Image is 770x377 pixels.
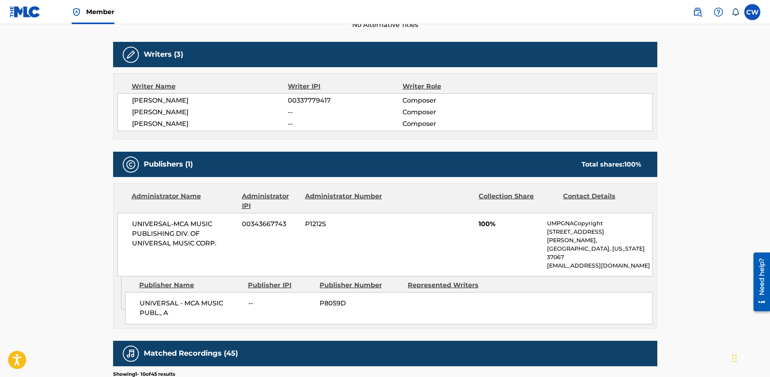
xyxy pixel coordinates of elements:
h5: Matched Recordings (45) [144,349,238,358]
span: -- [288,107,402,117]
div: Help [710,4,727,20]
div: Contact Details [563,192,641,211]
div: Publisher IPI [248,280,314,290]
img: help [714,7,723,17]
span: Composer [403,119,507,129]
div: Administrator IPI [242,192,299,211]
div: Publisher Name [139,280,242,290]
div: Writer IPI [288,82,403,91]
span: UNIVERSAL-MCA MUSIC PUBLISHING DIV. OF UNIVERSAL MUSIC CORP. [132,219,236,248]
div: Writer Role [403,82,507,91]
img: Writers [126,50,136,60]
span: 100 % [624,161,641,168]
span: [PERSON_NAME] [132,107,288,117]
div: Total shares: [582,160,641,169]
img: Top Rightsholder [72,7,81,17]
div: Represented Writers [408,280,490,290]
p: [STREET_ADDRESS][PERSON_NAME], [547,228,652,245]
span: [PERSON_NAME] [132,119,288,129]
span: No Alternative Titles [113,20,657,30]
a: Public Search [689,4,706,20]
div: Publisher Number [320,280,402,290]
div: Collection Share [479,192,557,211]
h5: Publishers (1) [144,160,193,169]
iframe: Resource Center [747,249,770,314]
div: User Menu [744,4,760,20]
span: 00343667743 [242,219,299,229]
iframe: Chat Widget [730,338,770,377]
span: 00337779417 [288,96,402,105]
span: Composer [403,96,507,105]
div: Writer Name [132,82,288,91]
span: 100% [479,219,541,229]
span: P8059D [320,299,402,308]
img: Publishers [126,160,136,169]
img: Matched Recordings [126,349,136,358]
span: Composer [403,107,507,117]
div: Administrator Number [305,192,383,211]
p: UMPGNACopyright [547,219,652,228]
p: [GEOGRAPHIC_DATA], [US_STATE] 37067 [547,245,652,262]
div: Administrator Name [132,192,236,211]
span: -- [288,119,402,129]
h5: Writers (3) [144,50,183,59]
span: Member [86,7,114,16]
img: search [693,7,702,17]
span: UNIVERSAL - MCA MUSIC PUBL., A [140,299,242,318]
img: MLC Logo [10,6,41,18]
span: [PERSON_NAME] [132,96,288,105]
span: P1212S [305,219,383,229]
span: -- [248,299,314,308]
p: [EMAIL_ADDRESS][DOMAIN_NAME] [547,262,652,270]
div: Drag [732,346,737,371]
div: Notifications [731,8,739,16]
